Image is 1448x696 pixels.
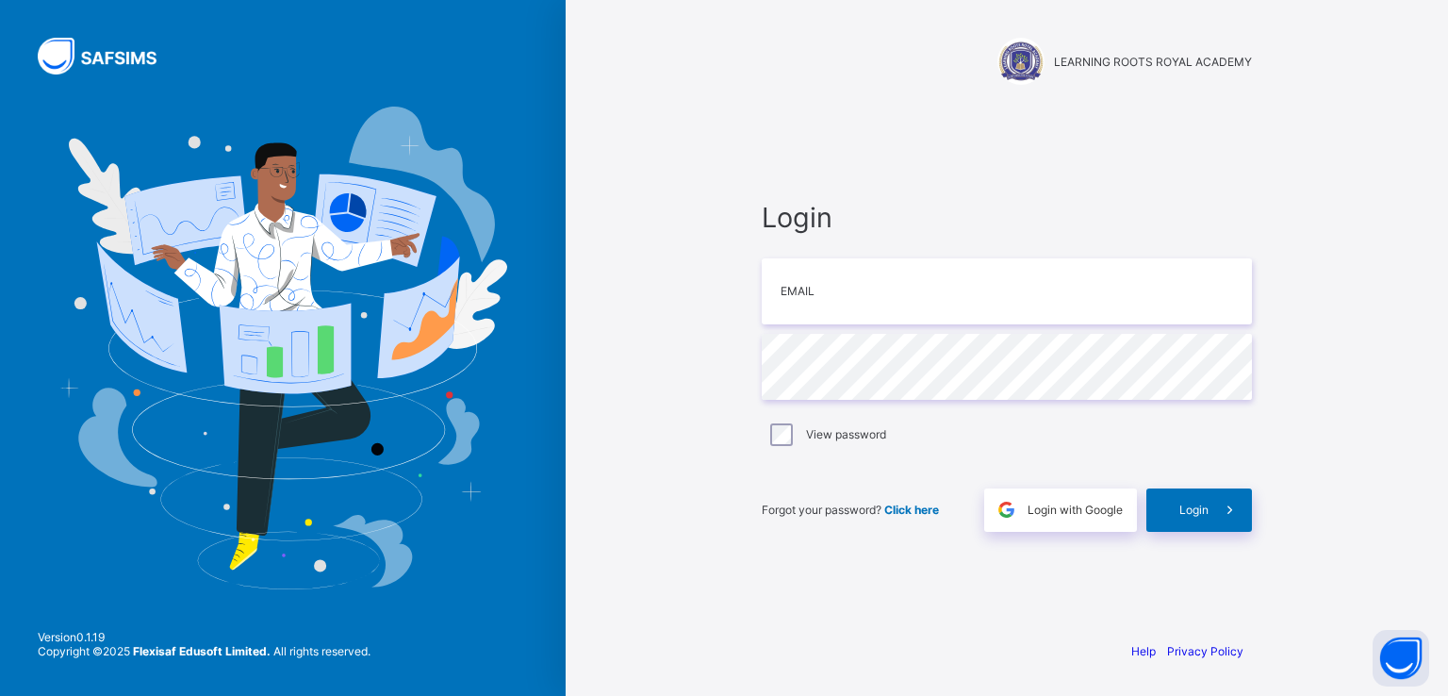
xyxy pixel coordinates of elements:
[1373,630,1429,687] button: Open asap
[762,201,1252,234] span: Login
[995,499,1017,521] img: google.396cfc9801f0270233282035f929180a.svg
[762,503,939,517] span: Forgot your password?
[1054,55,1252,69] span: LEARNING ROOTS ROYAL ACADEMY
[1028,503,1123,517] span: Login with Google
[806,427,886,441] label: View password
[38,630,370,644] span: Version 0.1.19
[38,644,370,658] span: Copyright © 2025 All rights reserved.
[884,503,939,517] a: Click here
[1179,503,1209,517] span: Login
[1131,644,1156,658] a: Help
[58,107,507,589] img: Hero Image
[133,644,271,658] strong: Flexisaf Edusoft Limited.
[1167,644,1243,658] a: Privacy Policy
[38,38,179,75] img: SAFSIMS Logo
